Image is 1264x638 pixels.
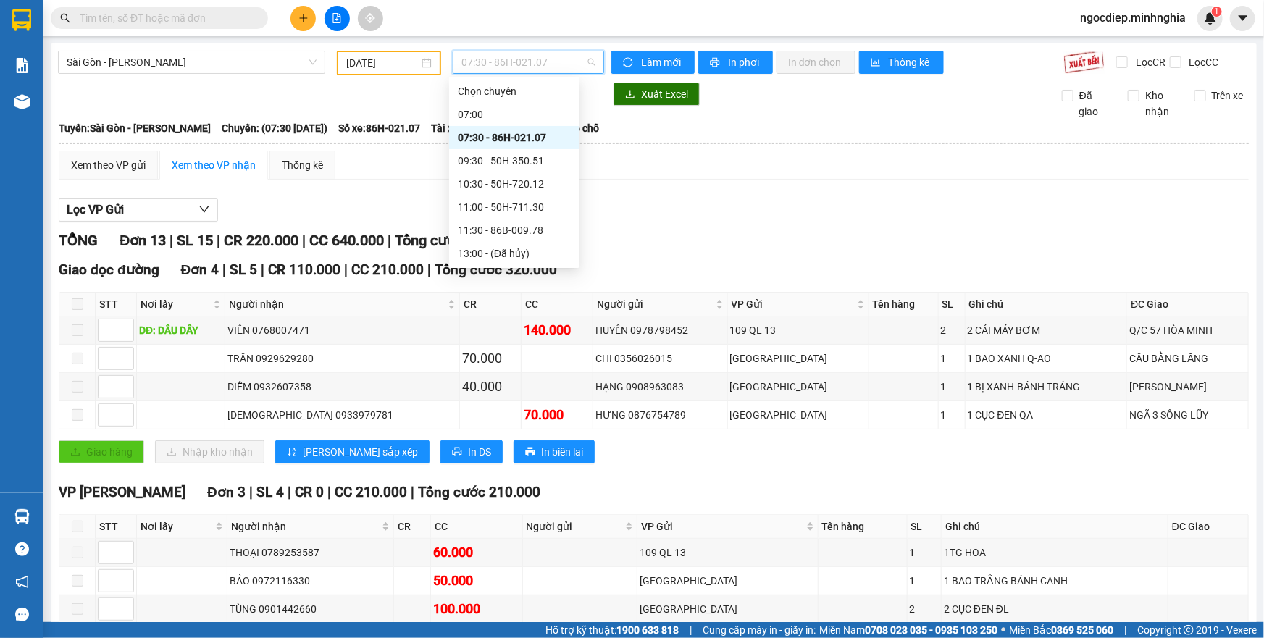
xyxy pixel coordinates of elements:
[80,10,251,26] input: Tìm tên, số ĐT hoặc mã đơn
[941,351,963,366] div: 1
[230,601,391,617] div: TÙNG 0901442660
[217,232,220,249] span: |
[910,573,939,589] div: 1
[1001,627,1005,633] span: ⚪️
[690,622,692,638] span: |
[968,322,1125,338] div: 2 CÁI MÁY BƠM
[229,296,445,312] span: Người nhận
[327,484,331,500] span: |
[623,57,635,69] span: sync
[346,55,419,71] input: 12/08/2025
[207,484,246,500] span: Đơn 3
[865,624,997,636] strong: 0708 023 035 - 0935 103 250
[302,232,306,249] span: |
[325,6,350,31] button: file-add
[227,322,457,338] div: VIÊN 0768007471
[71,157,146,173] div: Xem theo VP gửi
[1212,7,1222,17] sup: 1
[172,157,256,173] div: Xem theo VP nhận
[941,322,963,338] div: 2
[524,320,590,340] div: 140.000
[338,120,420,136] span: Số xe: 86H-021.07
[309,232,384,249] span: CC 640.000
[1184,54,1221,70] span: Lọc CC
[460,293,522,316] th: CR
[889,54,932,70] span: Thống kê
[710,57,722,69] span: printer
[1127,345,1248,373] td: CẦU BẰNG LĂNG
[1206,88,1250,104] span: Trên xe
[59,261,159,278] span: Giao dọc đường
[698,51,773,74] button: printerIn phơi
[458,199,571,215] div: 11:00 - 50H-711.30
[1204,12,1217,25] img: icon-new-feature
[411,484,414,500] span: |
[458,83,571,99] div: Chọn chuyến
[452,447,462,458] span: printer
[59,484,185,500] span: VP [PERSON_NAME]
[941,407,963,423] div: 1
[541,444,583,460] span: In biên lai
[67,51,317,73] span: Sài Gòn - Phan Rí
[458,106,571,122] div: 07:00
[1230,6,1255,31] button: caret-down
[227,407,457,423] div: [DEMOGRAPHIC_DATA] 0933979781
[819,515,908,539] th: Tên hàng
[728,373,869,401] td: Sài Gòn
[1127,293,1248,316] th: ĐC Giao
[944,573,1165,589] div: 1 BAO TRẮNG BÁNH CANH
[595,351,724,366] div: CHI 0356026015
[1139,88,1183,119] span: Kho nhận
[966,293,1128,316] th: Ghi chú
[614,83,700,106] button: downloadXuất Excel
[641,86,688,102] span: Xuất Excel
[227,351,457,366] div: TRẦN 0929629280
[640,573,816,589] div: [GEOGRAPHIC_DATA]
[59,440,144,463] button: uploadGiao hàng
[1168,515,1249,539] th: ĐC Giao
[344,261,348,278] span: |
[968,379,1125,395] div: 1 BỊ XANH-BÁNH TRÁNG
[625,89,635,101] span: download
[1073,88,1117,119] span: Đã giao
[941,379,963,395] div: 1
[230,573,391,589] div: BẢO 0972116330
[597,296,712,312] span: Người gửi
[458,176,571,192] div: 10:30 - 50H-720.12
[14,509,30,524] img: warehouse-icon
[458,153,571,169] div: 09:30 - 50H-350.51
[525,447,535,458] span: printer
[640,601,816,617] div: [GEOGRAPHIC_DATA]
[732,296,854,312] span: VP Gửi
[616,624,679,636] strong: 1900 633 818
[282,157,323,173] div: Thống kê
[595,407,724,423] div: HƯNG 0876754789
[15,608,29,621] span: message
[365,13,375,23] span: aim
[139,322,222,338] div: DĐ: DẦU DÂY
[527,519,622,534] span: Người gửi
[1009,622,1113,638] span: Miền Bắc
[15,575,29,589] span: notification
[351,261,424,278] span: CC 210.000
[641,519,803,534] span: VP Gửi
[224,232,298,249] span: CR 220.000
[545,622,679,638] span: Hỗ trợ kỹ thuật:
[1236,12,1250,25] span: caret-down
[641,54,683,70] span: Làm mới
[944,601,1165,617] div: 2 CỤC ĐEN ĐL
[231,519,379,534] span: Người nhận
[230,261,257,278] span: SL 5
[287,447,297,458] span: sort-ascending
[388,232,391,249] span: |
[637,595,819,624] td: Sài Gòn
[1124,622,1126,638] span: |
[222,261,226,278] span: |
[869,293,939,316] th: Tên hàng
[358,6,383,31] button: aim
[141,296,210,312] span: Nơi lấy
[59,122,211,134] b: Tuyến: Sài Gòn - [PERSON_NAME]
[859,51,944,74] button: bar-chartThống kê
[730,351,866,366] div: [GEOGRAPHIC_DATA]
[181,261,219,278] span: Đơn 4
